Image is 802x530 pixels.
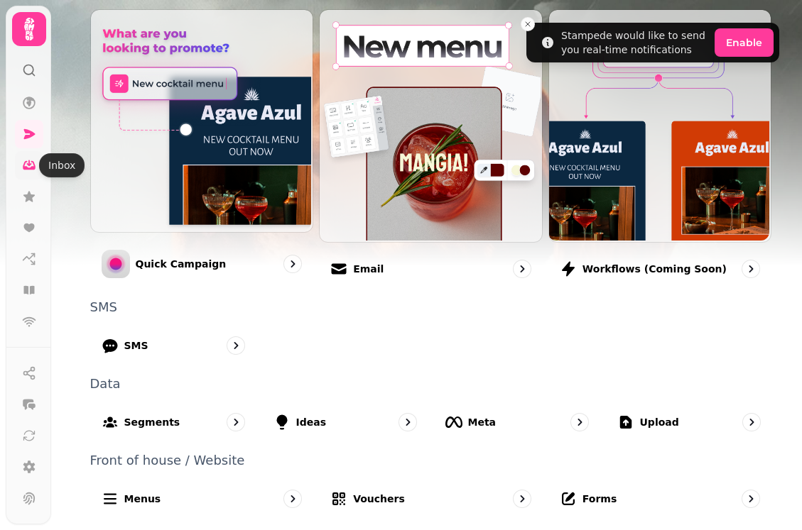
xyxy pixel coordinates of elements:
[515,262,529,276] svg: go to
[229,338,243,353] svg: go to
[582,262,727,276] p: Workflows (coming soon)
[90,402,256,443] a: Segments
[744,415,759,429] svg: go to
[319,9,543,289] a: EmailEmail
[353,262,384,276] p: Email
[744,492,758,506] svg: go to
[90,301,772,314] p: SMS
[521,17,535,31] button: Close toast
[229,415,243,429] svg: go to
[353,492,405,506] p: Vouchers
[319,478,543,519] a: Vouchers
[468,415,497,429] p: Meta
[573,415,587,429] svg: go to
[318,9,541,241] img: Email
[401,415,415,429] svg: go to
[124,415,180,429] p: Segments
[124,492,161,506] p: Menus
[715,28,774,57] button: Enable
[262,402,428,443] a: Ideas
[90,478,314,519] a: Menus
[640,415,679,429] p: Upload
[515,492,529,506] svg: go to
[548,9,770,241] img: Workflows (coming soon)
[136,257,227,271] p: Quick Campaign
[744,262,758,276] svg: go to
[296,415,327,429] p: Ideas
[548,9,772,289] a: Workflows (coming soon)Workflows (coming soon)
[286,492,300,506] svg: go to
[90,9,312,231] img: Quick Campaign
[286,257,300,271] svg: go to
[90,325,256,366] a: SMS
[561,28,709,57] div: Stampede would like to send you real-time notifications
[124,338,148,353] p: SMS
[548,478,772,519] a: Forms
[434,402,600,443] a: Meta
[90,9,314,289] a: Quick CampaignQuick Campaign
[606,402,772,443] a: Upload
[90,377,772,390] p: Data
[90,454,772,467] p: Front of house / Website
[39,153,85,177] div: Inbox
[582,492,617,506] p: Forms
